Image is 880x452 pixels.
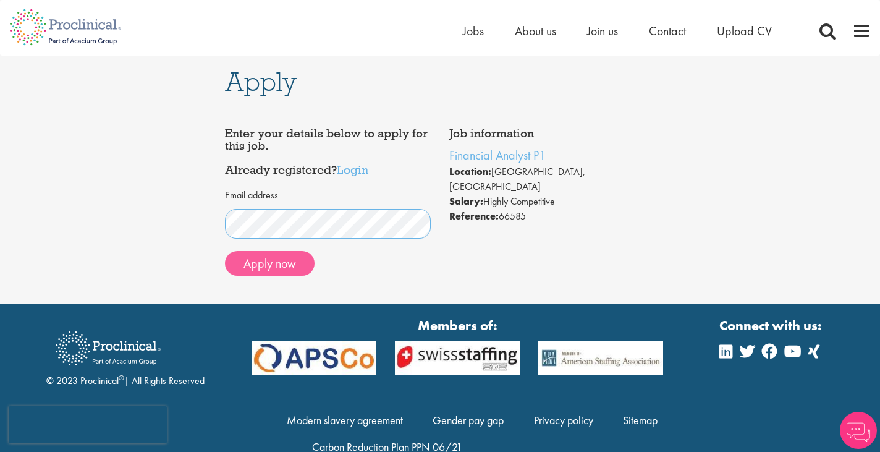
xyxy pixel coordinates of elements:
label: Email address [225,189,278,203]
strong: Connect with us: [719,316,824,335]
a: Gender pay gap [433,413,504,427]
strong: Members of: [252,316,664,335]
img: Proclinical Recruitment [46,323,170,374]
li: Highly Competitive [449,194,656,209]
strong: Salary: [449,195,483,208]
strong: Location: [449,165,491,178]
span: Apply [225,65,297,98]
a: Jobs [463,23,484,39]
a: Privacy policy [534,413,593,427]
div: © 2023 Proclinical | All Rights Reserved [46,322,205,388]
img: APSCo [386,341,529,375]
iframe: reCAPTCHA [9,406,167,443]
li: [GEOGRAPHIC_DATA], [GEOGRAPHIC_DATA] [449,164,656,194]
strong: Reference: [449,210,499,223]
a: About us [515,23,556,39]
a: Contact [649,23,686,39]
a: Sitemap [623,413,658,427]
li: 66585 [449,209,656,224]
img: Chatbot [840,412,877,449]
img: APSCo [242,341,386,375]
sup: ® [119,373,124,383]
h4: Enter your details below to apply for this job. Already registered? [225,127,431,176]
img: APSCo [529,341,672,375]
a: Modern slavery agreement [287,413,403,427]
a: Login [337,162,368,177]
button: Apply now [225,251,315,276]
a: Financial Analyst P1 [449,147,546,163]
a: Join us [587,23,618,39]
a: Upload CV [717,23,772,39]
h4: Job information [449,127,656,140]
